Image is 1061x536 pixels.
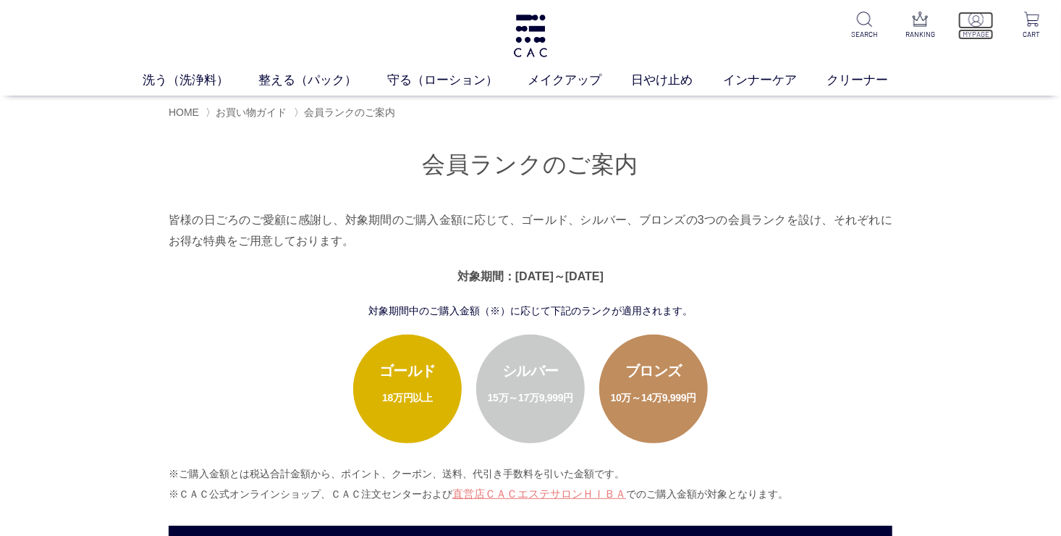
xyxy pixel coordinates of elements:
[958,29,994,40] p: MYPAGE
[723,72,827,90] a: インナーケア
[216,106,287,118] a: お買い物ガイド
[206,106,290,120] li: 〉
[387,72,528,90] a: 守る（ローション）
[476,335,585,378] span: シルバー
[294,106,399,120] li: 〉
[258,72,386,90] a: 整える（パック）
[169,106,199,118] a: HOME
[476,393,585,403] span: 15万～17万9,999円
[353,335,462,378] span: ゴールド
[169,149,892,180] h1: 会員ランクのご案内
[452,487,626,500] a: 直営店ＣＡＣエステサロンＨＩＢＡ
[903,12,938,40] a: RANKING
[903,29,938,40] p: RANKING
[847,29,882,40] p: SEARCH
[632,72,723,90] a: 日やけ止め
[599,335,708,378] span: ブロンズ
[512,14,549,57] img: logo
[847,12,882,40] a: SEARCH
[1014,29,1049,40] p: CART
[169,209,892,252] p: 皆様の日ごろのご愛顧に感謝し、対象期間のご購入金額に応じて、ゴールド、シルバー、ブロンズの3つの会員ランクを設け、それぞれにお得な特典をご用意しております。
[528,72,631,90] a: メイクアップ
[304,106,395,118] span: 会員ランクのご案内
[169,465,892,503] p: ※ご購入金額とは税込合計金額から、ポイント、クーポン、送料、代引き手数料を引いた金額です。 ※ＣＡＣ公式オンラインショップ、ＣＡＣ注文センターおよび でのご購入金額が対象となります。
[1014,12,1049,40] a: CART
[599,393,708,403] span: 10万～14万9,999円
[827,72,918,90] a: クリーナー
[958,12,994,40] a: MYPAGE
[143,72,258,90] a: 洗う（洗浄料）
[353,393,462,403] span: 18万円以上
[169,302,892,321] p: 対象期間中のご購入金額（※）に応じて下記のランクが適用されます。
[169,266,892,287] p: 対象期間：[DATE]～[DATE]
